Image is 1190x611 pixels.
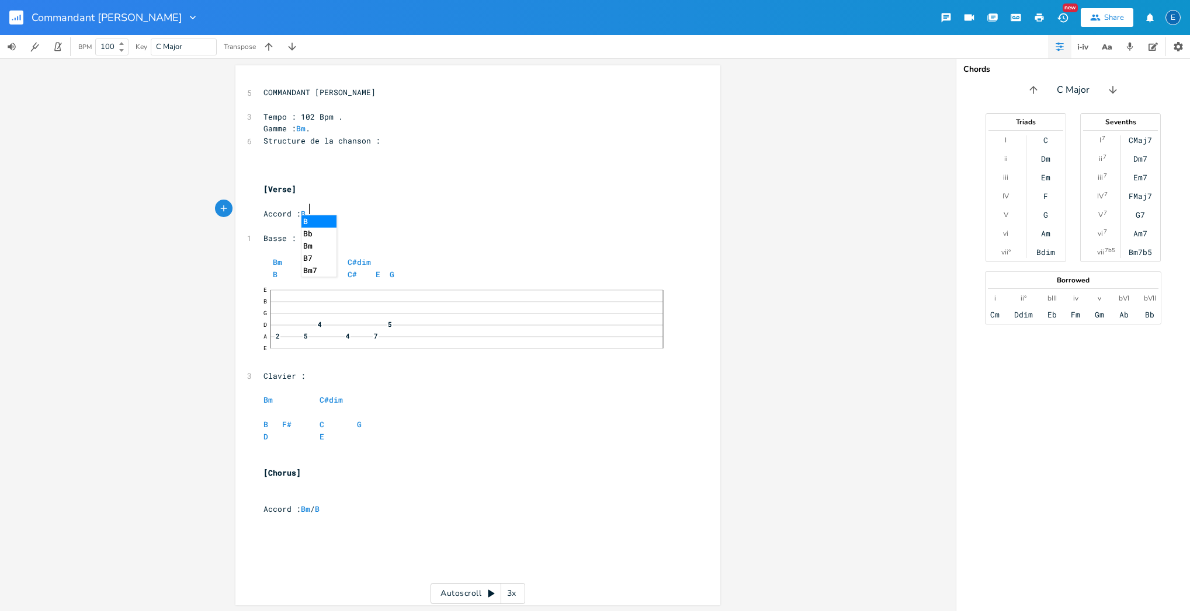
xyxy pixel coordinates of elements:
div: Bb [1145,310,1154,319]
div: Em7 [1133,173,1147,182]
span: COMMANDANT [PERSON_NAME] [263,87,376,97]
text: E [263,344,267,352]
span: B [263,419,268,430]
span: 4 [345,333,351,339]
span: C [320,419,324,430]
span: Bm [263,394,273,405]
span: Structure de la chanson : [263,135,380,146]
li: B [301,215,336,228]
div: Dm7 [1133,154,1147,163]
span: Tempo : 102 Bpm . [263,111,343,122]
span: E [376,269,380,280]
sup: 7 [1104,190,1108,199]
span: Clavier : [263,371,306,381]
span: B [315,504,320,514]
div: FMaj7 [1129,191,1152,201]
button: New [1051,7,1074,28]
span: 5 [387,321,393,327]
sup: 7 [1103,152,1106,162]
div: iii [1098,173,1103,182]
sup: 7 [1104,171,1107,180]
div: vii° [1001,247,1011,257]
div: Triads [986,118,1066,125]
span: Basse : [263,233,296,243]
div: CMaj7 [1129,135,1152,145]
div: F [1043,191,1048,201]
sup: 7 [1104,208,1107,218]
div: Dm [1041,154,1050,163]
span: G [390,269,394,280]
span: Bm [301,504,310,514]
div: Transpose [224,43,256,50]
button: E [1165,4,1181,31]
div: Ab [1119,310,1129,319]
span: B [301,208,306,219]
div: Em [1041,173,1050,182]
div: Ddim [1014,310,1033,319]
span: F# [282,419,292,430]
span: [Verse] [263,184,296,194]
span: Gamme : . [263,123,310,134]
div: New [1063,4,1078,12]
div: emmanuel.grasset [1165,10,1181,25]
span: B [273,269,277,280]
div: Sevenths [1081,118,1160,125]
text: D [263,321,267,329]
span: C#dim [348,257,371,267]
span: C Major [1057,83,1090,97]
div: Key [136,43,147,50]
span: E [320,431,324,442]
div: Gm [1095,310,1104,319]
text: G [263,309,267,317]
div: ii [1004,154,1008,163]
div: bVI [1119,294,1129,303]
div: I [1005,135,1007,145]
span: 5 [303,333,308,339]
span: D [263,431,268,442]
div: iii [1003,173,1008,182]
div: v [1098,294,1101,303]
span: Accord : [263,208,306,219]
sup: 7 [1102,134,1105,143]
div: 3x [501,583,522,604]
span: 2 [275,333,280,339]
div: Eb [1047,310,1057,319]
span: C#dim [320,394,343,405]
span: D [306,269,310,280]
div: vi [1003,229,1008,238]
div: Am7 [1133,229,1147,238]
div: C [1043,135,1048,145]
div: vi [1098,229,1103,238]
sup: 7 [1104,227,1107,236]
span: C# [348,269,357,280]
div: i [994,294,996,303]
div: V [1098,210,1103,219]
text: E [263,286,267,294]
div: Fm [1071,310,1080,319]
div: iv [1073,294,1078,303]
span: Commandant [PERSON_NAME] [32,12,182,23]
span: Accord : / [263,504,320,514]
div: V [1004,210,1008,219]
div: Borrowed [986,277,1161,284]
span: 4 [317,321,322,327]
div: I [1099,135,1101,145]
div: Am [1041,229,1050,238]
span: C Major [156,41,182,52]
div: vii [1097,247,1104,257]
div: Chords [963,65,1183,74]
div: IV [1002,191,1009,201]
li: Bm [301,240,336,252]
div: G [1043,210,1048,219]
span: [Chorus] [263,467,301,478]
li: Bb [301,228,336,240]
span: Bm [296,123,306,134]
li: Bm7 [301,264,336,277]
span: Bm [273,257,282,267]
div: Autoscroll [431,583,525,604]
div: ii° [1021,294,1026,303]
span: 7 [373,333,379,339]
div: G7 [1136,210,1145,219]
div: BPM [78,44,92,50]
text: B [263,298,267,305]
